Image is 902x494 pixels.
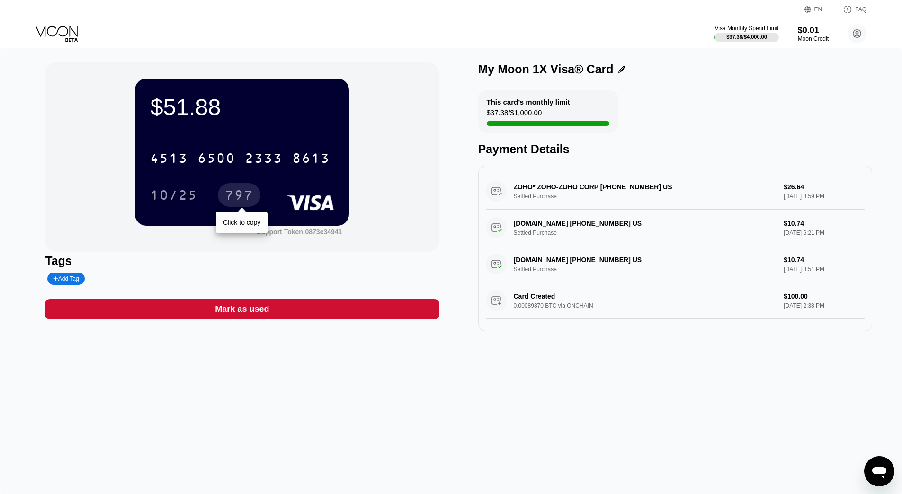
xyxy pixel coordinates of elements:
div: My Moon 1X Visa® Card [478,62,614,76]
div: 8613 [292,152,330,167]
div: Mark as used [215,304,269,315]
div: Moon Credit [798,35,829,42]
div: 797 [218,183,260,207]
div: Mark as used [45,299,439,319]
div: 4513650023338613 [144,146,336,170]
div: 10/25 [143,183,205,207]
iframe: Button to launch messaging window [864,456,894,486]
div: $0.01 [798,26,829,35]
div: FAQ [855,6,866,13]
div: Click to copy [223,219,260,226]
div: $0.01Moon Credit [798,26,829,42]
div: Support Token: 0873e34941 [257,228,342,236]
div: Visa Monthly Spend Limit [714,25,778,32]
div: Add Tag [47,273,84,285]
div: 797 [225,189,253,204]
div: 10/25 [150,189,197,204]
div: This card’s monthly limit [487,98,570,106]
div: FAQ [833,5,866,14]
div: 2333 [245,152,283,167]
div: $37.38 / $4,000.00 [726,34,767,40]
div: EN [814,6,822,13]
div: Visa Monthly Spend Limit$37.38/$4,000.00 [714,25,778,42]
div: Payment Details [478,142,872,156]
div: EN [804,5,833,14]
div: Support Token:0873e34941 [257,228,342,236]
div: 4513 [150,152,188,167]
div: 6500 [197,152,235,167]
div: $51.88 [150,94,334,120]
div: $37.38 / $1,000.00 [487,108,542,121]
div: Add Tag [53,275,79,282]
div: Tags [45,254,439,268]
